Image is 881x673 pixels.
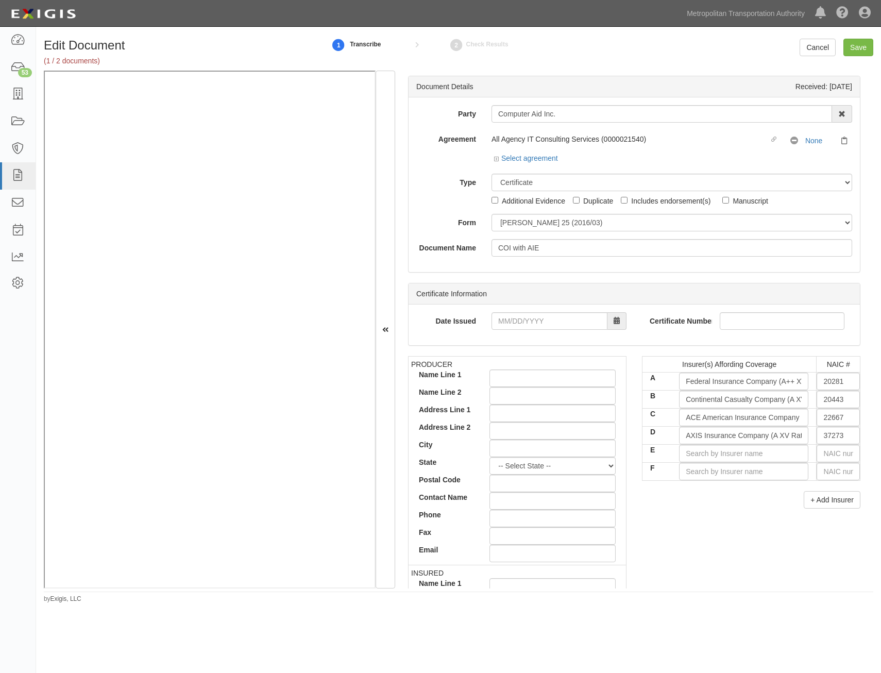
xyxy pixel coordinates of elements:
label: Address Line 1 [411,405,482,415]
a: Exigis, LLC [50,595,81,602]
label: Address Line 2 [411,422,482,432]
label: Name Line 2 [411,387,482,397]
label: Name Line 1 [411,369,482,380]
input: Manuscript [722,197,729,204]
div: All Agency IT Consulting Services (0000021540) [492,134,769,144]
label: Fax [411,527,482,537]
img: logo-5460c22ac91f19d4615b14bd174203de0afe785f0fc80cf4dbbc73dc1793850b.png [8,5,79,23]
i: Help Center - Complianz [836,7,849,20]
label: Name Line 1 [411,578,482,588]
input: NAIC number [817,373,860,390]
td: PRODUCER [409,356,626,565]
input: Search by Insurer name [679,373,808,390]
input: Additional Evidence [492,197,498,204]
div: 53 [18,68,32,77]
div: Document Details [416,81,473,92]
input: Search by Insurer name [679,445,808,462]
label: A [642,373,671,383]
strong: 1 [331,39,346,52]
label: City [411,440,482,450]
div: Additional Evidence [502,195,565,206]
h5: (1 / 2 documents) [44,57,310,65]
label: Party [409,105,484,119]
small: Transcribe [350,41,381,48]
div: Includes endorsement(s) [631,195,710,206]
td: Insurer(s) Affording Coverage [642,356,817,372]
label: D [642,427,671,437]
label: Certificate Number [642,312,712,326]
label: Document Name [409,239,484,253]
a: 1 [331,33,346,56]
label: F [642,463,671,473]
label: E [642,445,671,455]
h1: Edit Document [44,39,310,52]
input: NAIC number [817,445,860,462]
label: Contact Name [411,492,482,502]
small: Check Results [466,41,509,48]
label: State [411,457,482,467]
td: NAIC # [817,356,860,372]
input: Duplicate [573,197,580,204]
a: Cancel [800,39,836,56]
input: NAIC number [817,409,860,426]
label: Email [411,545,482,555]
div: Certificate Information [409,283,860,305]
label: Agreement [409,130,484,144]
strong: 2 [449,39,464,52]
label: C [642,409,671,419]
a: None [805,137,822,145]
i: Linked agreement [771,137,781,142]
input: NAIC number [817,463,860,480]
label: Postal Code [411,475,482,485]
input: Includes endorsement(s) [621,197,628,204]
div: Manuscript [733,195,768,206]
input: Search by Insurer name [679,463,808,480]
div: Received: [DATE] [795,81,852,92]
button: + Add Insurer [804,491,860,509]
label: Date Issued [409,312,484,326]
label: B [642,391,671,401]
input: Search by Insurer name [679,409,808,426]
a: Select agreement [494,154,558,162]
input: MM/DD/YYYY [492,312,607,330]
input: NAIC number [817,427,860,444]
a: Metropolitan Transportation Authority [682,3,810,24]
label: Phone [411,510,482,520]
input: Search by Insurer name [679,427,808,444]
input: Save [843,39,873,56]
i: No Coverage [790,137,803,145]
input: Search by Insurer name [679,391,808,408]
div: Duplicate [583,195,613,206]
label: Form [409,214,484,228]
small: by [44,595,81,603]
a: Check Results [449,33,464,56]
label: Type [409,174,484,188]
input: NAIC number [817,391,860,408]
